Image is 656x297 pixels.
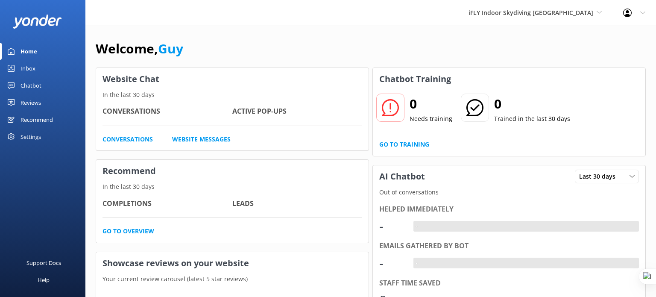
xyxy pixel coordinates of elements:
[26,254,61,271] div: Support Docs
[373,165,431,188] h3: AI Chatbot
[96,252,369,274] h3: Showcase reviews on your website
[410,114,452,124] p: Needs training
[96,68,369,90] h3: Website Chat
[102,135,153,144] a: Conversations
[20,94,41,111] div: Reviews
[373,68,457,90] h3: Chatbot Training
[469,9,593,17] span: iFLY Indoor Skydiving [GEOGRAPHIC_DATA]
[13,15,62,29] img: yonder-white-logo.png
[20,111,53,128] div: Recommend
[413,258,420,269] div: -
[20,77,41,94] div: Chatbot
[38,271,50,288] div: Help
[379,216,405,236] div: -
[172,135,231,144] a: Website Messages
[20,60,35,77] div: Inbox
[96,90,369,100] p: In the last 30 days
[102,198,232,209] h4: Completions
[413,221,420,232] div: -
[379,204,639,215] div: Helped immediately
[20,128,41,145] div: Settings
[379,253,405,273] div: -
[102,106,232,117] h4: Conversations
[232,198,362,209] h4: Leads
[410,94,452,114] h2: 0
[494,94,570,114] h2: 0
[379,278,639,289] div: Staff time saved
[373,188,645,197] p: Out of conversations
[232,106,362,117] h4: Active Pop-ups
[96,182,369,191] p: In the last 30 days
[96,38,183,59] h1: Welcome,
[579,172,621,181] span: Last 30 days
[20,43,37,60] div: Home
[96,160,369,182] h3: Recommend
[379,140,429,149] a: Go to Training
[494,114,570,124] p: Trained in the last 30 days
[96,274,369,284] p: Your current review carousel (latest 5 star reviews)
[379,241,639,252] div: Emails gathered by bot
[158,40,183,57] a: Guy
[102,226,154,236] a: Go to overview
